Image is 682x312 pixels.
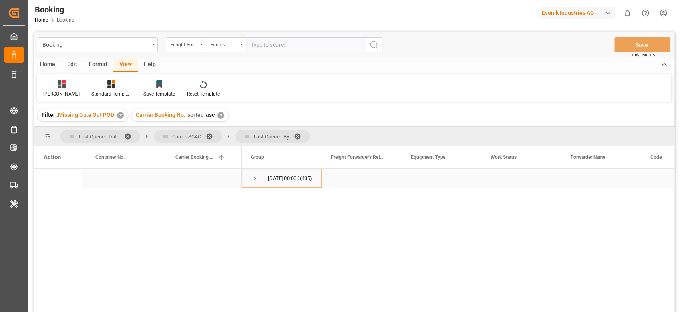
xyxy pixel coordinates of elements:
[300,169,312,188] span: (435)
[251,154,264,160] span: Group
[136,112,185,118] span: Carrier Booking No.
[34,58,61,72] div: Home
[206,112,215,118] span: asc
[254,134,289,140] span: Last Opened By
[175,154,215,160] span: Carrier Booking No.
[35,4,74,16] div: Booking
[91,90,131,98] div: Standard Templates
[206,37,246,52] button: open menu
[187,90,220,98] div: Reset Template
[42,39,149,49] div: Booking
[44,154,61,161] div: Action
[170,39,197,48] div: Freight Forwarder's Reference No.
[166,37,206,52] button: open menu
[217,112,224,119] div: ✕
[539,5,618,20] button: Evonik Industries AG
[331,154,384,160] span: Freight Forwarder's Reference No.
[113,58,138,72] div: View
[42,112,58,118] span: Filter :
[83,58,113,72] div: Format
[491,154,517,160] span: Work Status
[79,134,119,140] span: Last Opened Date
[636,4,654,22] button: Help Center
[172,134,201,140] span: Carrier SCAC
[366,37,382,52] button: search button
[618,4,636,22] button: show 0 new notifications
[187,112,204,118] span: sorted
[143,90,175,98] div: Save Template
[58,112,114,118] span: Missing Gate Out POD
[95,154,125,160] span: Container No.
[43,90,80,98] div: [PERSON_NAME]
[38,37,158,52] button: open menu
[650,154,662,160] span: Code
[210,39,237,48] div: Equals
[34,169,242,188] div: Press SPACE to select this row.
[35,17,48,23] a: Home
[571,154,605,160] span: Forwarder Name
[117,112,124,119] div: ✕
[539,7,615,19] div: Evonik Industries AG
[268,169,299,188] div: [DATE] 00:00:00
[632,52,655,58] span: Ctrl/CMD + S
[138,58,162,72] div: Help
[411,154,445,160] span: Equipment Type
[61,58,83,72] div: Edit
[246,37,366,52] input: Type to search
[614,37,670,52] button: Save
